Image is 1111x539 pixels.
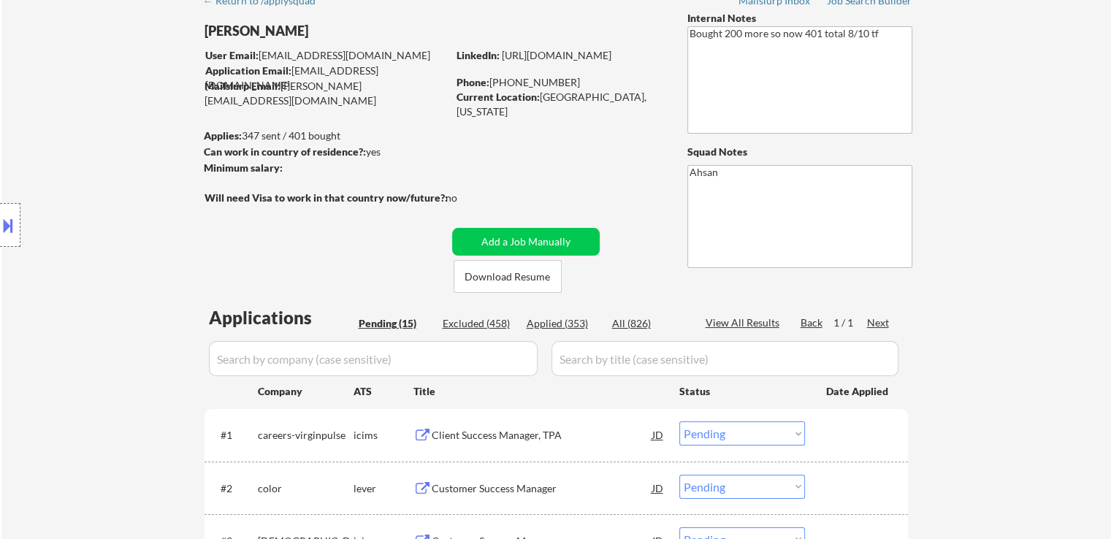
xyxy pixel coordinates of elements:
[205,191,448,204] strong: Will need Visa to work in that country now/future?:
[205,64,447,92] div: [EMAIL_ADDRESS][DOMAIN_NAME]
[413,384,665,399] div: Title
[432,428,652,443] div: Client Success Manager, TPA
[502,49,611,61] a: [URL][DOMAIN_NAME]
[833,316,867,330] div: 1 / 1
[801,316,824,330] div: Back
[679,378,805,404] div: Status
[457,75,663,90] div: [PHONE_NUMBER]
[221,481,246,496] div: #2
[457,76,489,88] strong: Phone:
[204,129,447,143] div: 347 sent / 401 bought
[354,384,413,399] div: ATS
[826,384,890,399] div: Date Applied
[452,228,600,256] button: Add a Job Manually
[432,481,652,496] div: Customer Success Manager
[651,421,665,448] div: JD
[457,49,500,61] strong: LinkedIn:
[612,316,685,331] div: All (826)
[258,428,354,443] div: careers-virginpulse
[457,90,663,118] div: [GEOGRAPHIC_DATA], [US_STATE]
[454,260,562,293] button: Download Resume
[205,79,447,107] div: [PERSON_NAME][EMAIL_ADDRESS][DOMAIN_NAME]
[204,145,366,158] strong: Can work in country of residence?:
[258,481,354,496] div: color
[221,428,246,443] div: #1
[205,22,505,40] div: [PERSON_NAME]
[527,316,600,331] div: Applied (353)
[204,145,443,159] div: yes
[258,384,354,399] div: Company
[205,64,291,77] strong: Application Email:
[205,49,259,61] strong: User Email:
[209,309,354,326] div: Applications
[867,316,890,330] div: Next
[354,428,413,443] div: icims
[651,475,665,501] div: JD
[551,341,898,376] input: Search by title (case sensitive)
[359,316,432,331] div: Pending (15)
[205,80,280,92] strong: Mailslurp Email:
[687,145,912,159] div: Squad Notes
[443,316,516,331] div: Excluded (458)
[354,481,413,496] div: lever
[706,316,784,330] div: View All Results
[457,91,540,103] strong: Current Location:
[687,11,912,26] div: Internal Notes
[205,48,447,63] div: [EMAIL_ADDRESS][DOMAIN_NAME]
[209,341,538,376] input: Search by company (case sensitive)
[446,191,487,205] div: no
